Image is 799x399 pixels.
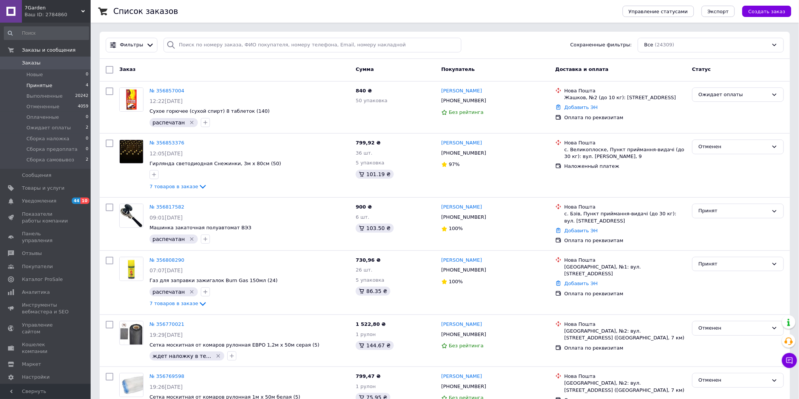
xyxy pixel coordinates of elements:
[150,257,184,263] a: № 356808290
[356,150,372,156] span: 36 шт.
[150,98,183,104] span: 12:22[DATE]
[150,225,251,230] span: Машинка закаточная полуавтомат ВЭЗ
[441,373,482,380] a: [PERSON_NAME]
[356,170,393,179] div: 101.19 ₴
[449,226,463,231] span: 100%
[565,163,686,170] div: Наложенный платеж
[782,353,797,368] button: Чат с покупателем
[565,114,686,121] div: Оплата по реквизитам
[150,108,270,114] a: Сухое горючее (сухой спирт) 8 таблеток (140)
[565,104,598,110] a: Добавить ЭН
[449,109,484,115] span: Без рейтинга
[565,373,686,380] div: Нова Пошта
[699,91,768,99] div: Ожидает оплаты
[440,265,488,275] div: [PHONE_NUMBER]
[629,9,688,14] span: Управление статусами
[441,321,482,328] a: [PERSON_NAME]
[78,103,88,110] span: 4059
[22,263,53,270] span: Покупатели
[623,6,694,17] button: Управление статусами
[150,161,281,166] span: Гирлянда светодиодная Снежинки, 3м х 80см (50)
[22,230,70,244] span: Панель управления
[440,330,488,339] div: [PHONE_NUMBER]
[26,135,69,142] span: Сборка наложка
[189,120,195,126] svg: Удалить метку
[356,321,386,327] span: 1 522,80 ₴
[150,184,198,189] span: 7 товаров в заказе
[699,143,768,151] div: Отменен
[150,332,183,338] span: 19:29[DATE]
[699,207,768,215] div: Принят
[120,88,143,111] img: Фото товару
[449,343,484,348] span: Без рейтинга
[153,353,211,359] span: ждет наложку в те...
[153,289,185,295] span: распечатан
[742,6,791,17] button: Создать заказ
[735,8,791,14] a: Создать заказ
[356,160,384,166] span: 5 упаковка
[22,302,70,315] span: Инструменты вебмастера и SEO
[22,172,51,179] span: Сообщения
[150,215,183,221] span: 09:01[DATE]
[356,287,390,296] div: 86.35 ₴
[565,264,686,277] div: [GEOGRAPHIC_DATA], №1: вул. [STREET_ADDRESS]
[702,6,735,17] button: Экспорт
[356,331,376,337] span: 1 рулон
[86,135,88,142] span: 0
[25,11,91,18] div: Ваш ID: 2784860
[449,279,463,284] span: 100%
[26,146,77,153] span: Сборка предоплата
[22,211,70,224] span: Показатели работы компании
[120,373,143,397] img: Фото товару
[699,324,768,332] div: Отменен
[119,140,143,164] a: Фото товару
[692,66,711,72] span: Статус
[565,290,686,297] div: Оплата по реквизитам
[565,345,686,351] div: Оплата по реквизитам
[22,250,42,257] span: Отзывы
[565,257,686,264] div: Нова Пошта
[565,87,686,94] div: Нова Пошта
[75,93,88,100] span: 20242
[189,289,195,295] svg: Удалить метку
[120,140,143,163] img: Фото товару
[86,114,88,121] span: 0
[441,66,475,72] span: Покупатель
[356,267,372,273] span: 26 шт.
[22,322,70,335] span: Управление сайтом
[150,88,184,94] a: № 356857004
[189,236,195,242] svg: Удалить метку
[26,114,59,121] span: Оплаченные
[119,87,143,112] a: Фото товару
[565,321,686,328] div: Нова Пошта
[26,82,52,89] span: Принятые
[356,98,387,103] span: 50 упаковка
[440,212,488,222] div: [PHONE_NUMBER]
[120,257,143,281] img: Фото товару
[356,214,369,220] span: 6 шт.
[356,140,381,146] span: 799,92 ₴
[356,384,376,389] span: 1 рулон
[150,301,207,306] a: 7 товаров в заказе
[150,184,207,189] a: 7 товаров в заказе
[441,87,482,95] a: [PERSON_NAME]
[22,276,63,283] span: Каталог ProSale
[22,374,49,381] span: Настройки
[119,204,143,228] a: Фото товару
[26,71,43,78] span: Новые
[565,146,686,160] div: с. Великоплоске, Пункт приймання-видачі (до 30 кг): вул. [PERSON_NAME], 9
[150,342,319,348] a: Сетка москитная от комаров рулонная ЕВРО 1,2м х 50м серая (5)
[150,140,184,146] a: № 356853376
[356,341,393,350] div: 144.67 ₴
[748,9,785,14] span: Создать заказ
[565,237,686,244] div: Оплата по реквизитам
[356,224,393,233] div: 103.50 ₴
[153,120,185,126] span: распечатан
[356,373,381,379] span: 799,47 ₴
[86,124,88,131] span: 2
[22,185,65,192] span: Товары и услуги
[22,289,50,296] span: Аналитика
[356,88,372,94] span: 840 ₴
